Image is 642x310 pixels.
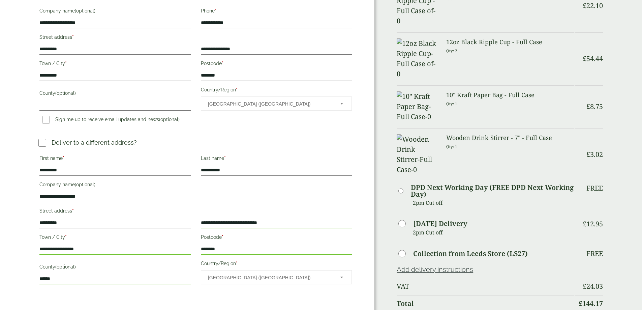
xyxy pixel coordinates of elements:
span: (optional) [159,117,180,122]
label: Postcode [201,59,352,70]
span: £ [583,282,586,291]
span: Country/Region [201,270,352,284]
label: Town / City [39,59,190,70]
abbr: required [224,156,226,161]
small: Qty: 1 [446,144,457,149]
label: Collection from Leeds Store (LS27) [413,250,528,257]
bdi: 144.17 [579,299,603,308]
label: Company name [39,6,190,18]
img: 12oz Black Ripple Cup-Full Case of-0 [397,38,438,79]
label: Company name [39,180,190,191]
span: £ [579,299,582,308]
bdi: 3.02 [586,150,603,159]
span: United Kingdom (UK) [208,97,331,111]
label: Country/Region [201,259,352,270]
h3: 12oz Black Ripple Cup - Full Case [446,38,574,46]
p: Free [586,184,603,192]
p: 2pm Cut off [413,198,574,208]
label: County [39,88,190,100]
bdi: 8.75 [586,102,603,111]
small: Qty: 2 [446,48,457,53]
img: Wooden Drink Stirrer-Full Case-0 [397,134,438,175]
label: Town / City [39,232,190,244]
label: Phone [201,6,352,18]
h3: Wooden Drink Stirrer - 7" - Full Case [446,134,574,142]
span: (optional) [75,182,95,187]
span: (optional) [55,264,76,270]
abbr: required [65,234,67,240]
small: Qty: 1 [446,101,457,106]
input: Sign me up to receive email updates and news(optional) [42,116,50,123]
bdi: 24.03 [583,282,603,291]
th: VAT [397,278,574,294]
abbr: required [215,8,216,13]
abbr: required [63,156,64,161]
abbr: required [222,61,223,66]
abbr: required [236,261,238,266]
h3: 10" Kraft Paper Bag - Full Case [446,91,574,99]
span: (optional) [75,8,95,13]
label: County [39,262,190,274]
img: 10" Kraft Paper Bag-Full Case-0 [397,91,438,122]
label: [DATE] Delivery [413,220,467,227]
span: (optional) [55,90,76,96]
span: £ [586,150,590,159]
a: Add delivery instructions [397,265,473,274]
bdi: 22.10 [583,1,603,10]
abbr: required [72,208,74,214]
label: Street address [39,32,190,44]
label: First name [39,153,190,165]
span: £ [583,219,586,228]
label: Country/Region [201,85,352,96]
p: Deliver to a different address? [52,138,137,147]
span: United Kingdom (UK) [208,271,331,285]
span: Country/Region [201,96,352,111]
label: DPD Next Working Day (FREE DPD Next Working Day) [411,184,574,198]
abbr: required [72,34,74,40]
p: 2pm Cut off [413,227,574,237]
p: Free [586,250,603,258]
label: Street address [39,206,190,218]
label: Last name [201,153,352,165]
abbr: required [236,87,238,92]
span: £ [583,1,586,10]
span: £ [586,102,590,111]
label: Sign me up to receive email updates and news [39,117,182,124]
abbr: required [222,234,223,240]
bdi: 12.95 [583,219,603,228]
abbr: required [65,61,67,66]
label: Postcode [201,232,352,244]
bdi: 54.44 [583,54,603,63]
span: £ [583,54,586,63]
